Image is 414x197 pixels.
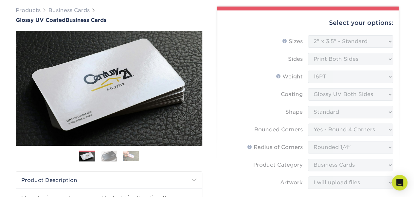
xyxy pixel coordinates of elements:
[16,17,202,23] h1: Business Cards
[16,7,41,13] a: Products
[16,17,202,23] a: Glossy UV CoatedBusiness Cards
[2,177,56,195] iframe: Google Customer Reviews
[16,17,65,23] span: Glossy UV Coated
[16,172,202,189] h2: Product Description
[123,151,139,161] img: Business Cards 03
[79,148,95,165] img: Business Cards 01
[48,7,90,13] a: Business Cards
[223,10,393,35] div: Select your options:
[101,150,117,162] img: Business Cards 02
[392,175,407,190] div: Open Intercom Messenger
